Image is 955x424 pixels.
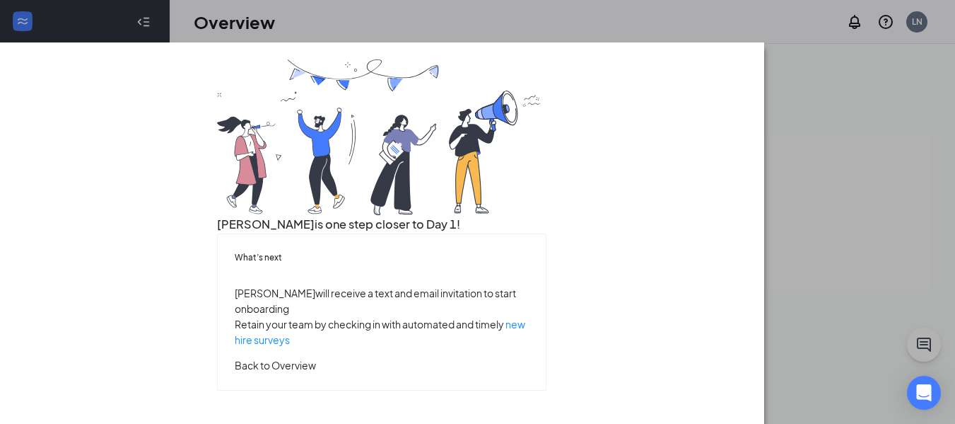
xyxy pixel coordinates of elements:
[235,285,529,316] p: [PERSON_NAME] will receive a text and email invitation to start onboarding
[907,376,941,410] div: Open Intercom Messenger
[235,316,529,348] p: Retain your team by checking in with automated and timely
[235,357,316,373] button: Back to Overview
[235,251,529,264] h5: What’s next
[235,318,525,346] a: new hire surveys
[217,215,546,234] h3: [PERSON_NAME] is one step closer to Day 1!
[217,59,542,215] img: you are all set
